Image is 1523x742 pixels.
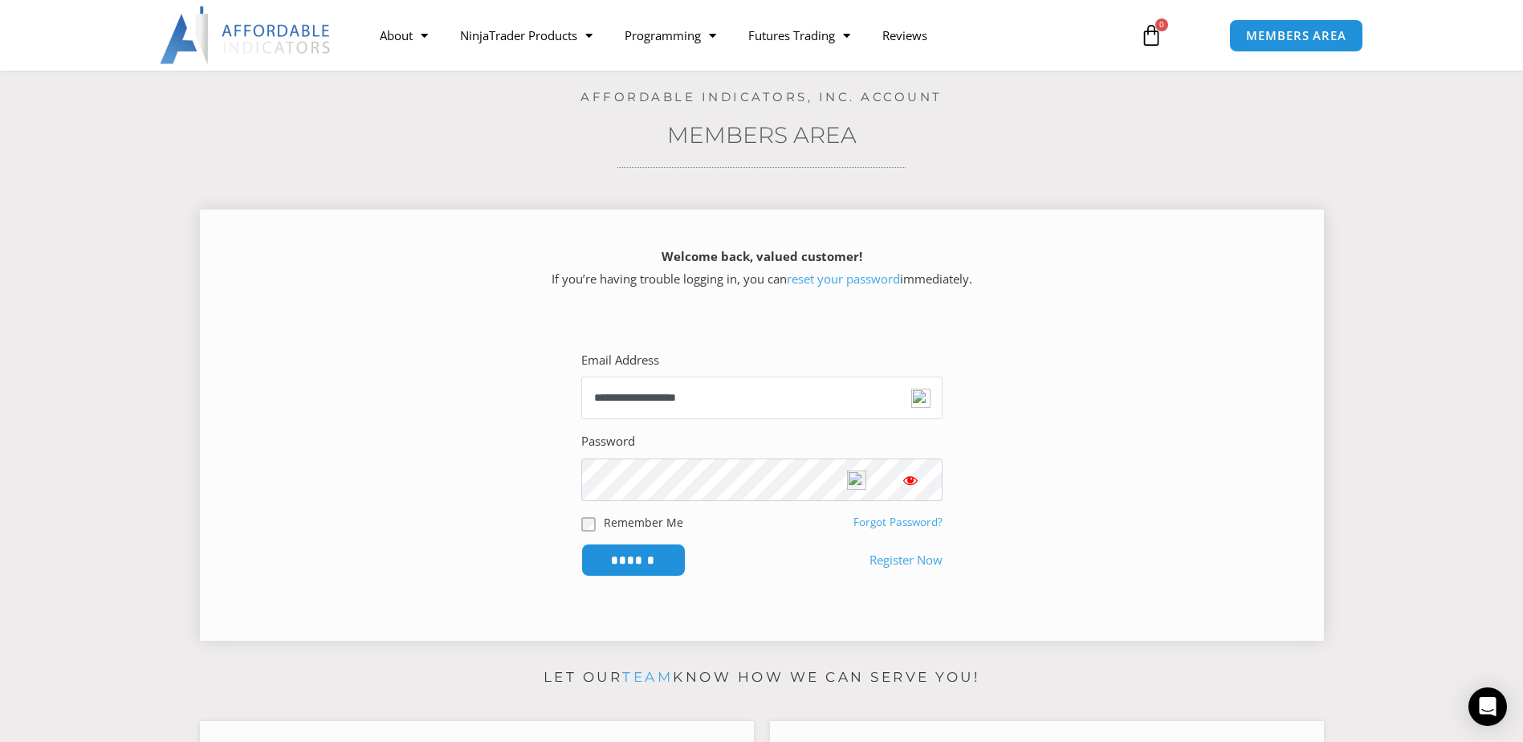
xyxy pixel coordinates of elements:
[667,121,857,149] a: Members Area
[1229,19,1363,52] a: MEMBERS AREA
[581,349,659,372] label: Email Address
[444,17,609,54] a: NinjaTrader Products
[604,514,683,531] label: Remember Me
[160,6,332,64] img: LogoAI | Affordable Indicators – NinjaTrader
[581,430,635,453] label: Password
[1155,18,1168,31] span: 0
[1116,12,1187,59] a: 0
[853,515,943,529] a: Forgot Password?
[580,89,943,104] a: Affordable Indicators, Inc. Account
[878,459,943,501] button: Show password
[1246,30,1346,42] span: MEMBERS AREA
[1468,687,1507,726] div: Open Intercom Messenger
[622,669,673,685] a: team
[200,665,1324,691] p: Let our know how we can serve you!
[364,17,1122,54] nav: Menu
[609,17,732,54] a: Programming
[787,271,900,287] a: reset your password
[732,17,866,54] a: Futures Trading
[911,389,930,408] img: npw-badge-icon-locked.svg
[847,471,866,490] img: npw-badge-icon-locked.svg
[866,17,943,54] a: Reviews
[662,248,862,264] strong: Welcome back, valued customer!
[364,17,444,54] a: About
[228,246,1296,291] p: If you’re having trouble logging in, you can immediately.
[869,549,943,572] a: Register Now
